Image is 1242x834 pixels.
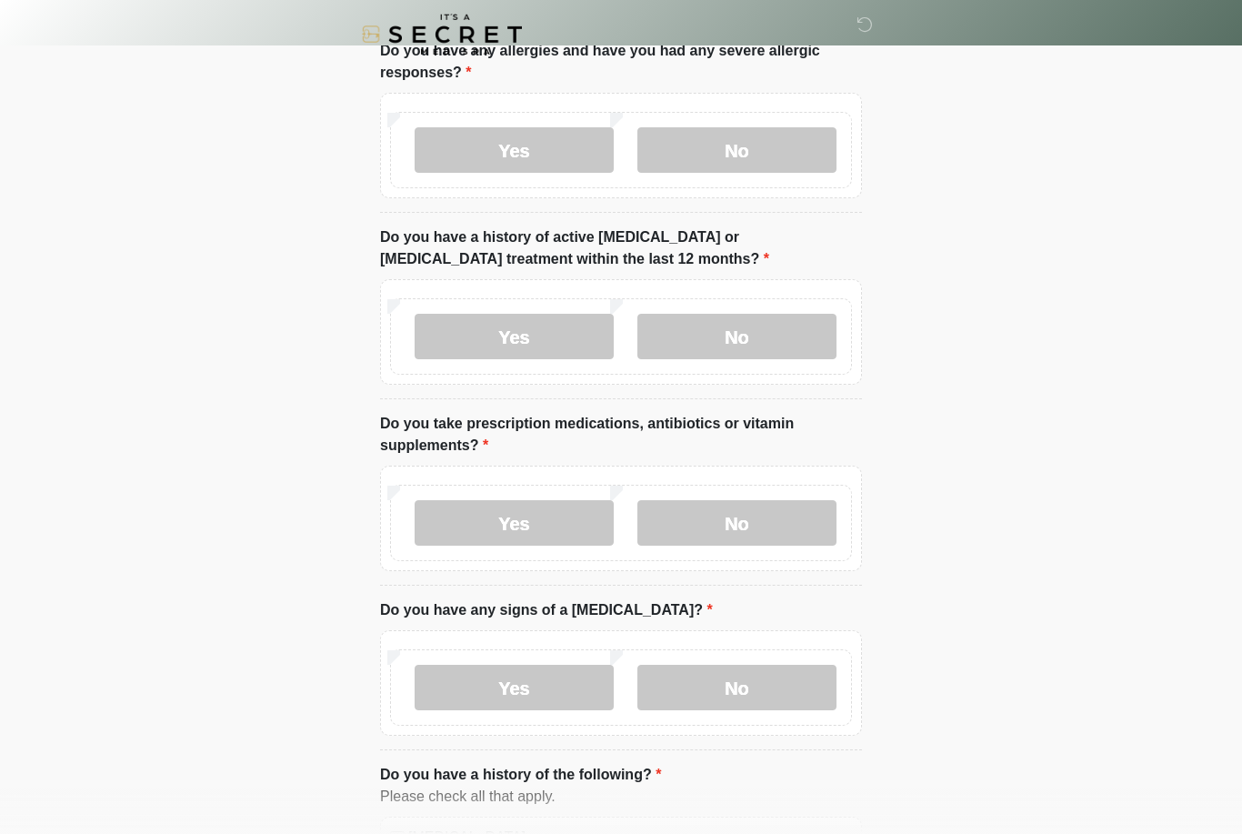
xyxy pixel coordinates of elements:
[415,665,614,710] label: Yes
[380,226,862,270] label: Do you have a history of active [MEDICAL_DATA] or [MEDICAL_DATA] treatment within the last 12 mon...
[380,599,713,621] label: Do you have any signs of a [MEDICAL_DATA]?
[637,127,836,173] label: No
[380,764,661,786] label: Do you have a history of the following?
[637,314,836,359] label: No
[415,500,614,546] label: Yes
[415,127,614,173] label: Yes
[637,500,836,546] label: No
[415,314,614,359] label: Yes
[380,413,862,457] label: Do you take prescription medications, antibiotics or vitamin supplements?
[362,14,522,55] img: It's A Secret Med Spa Logo
[637,665,836,710] label: No
[380,786,862,808] div: Please check all that apply.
